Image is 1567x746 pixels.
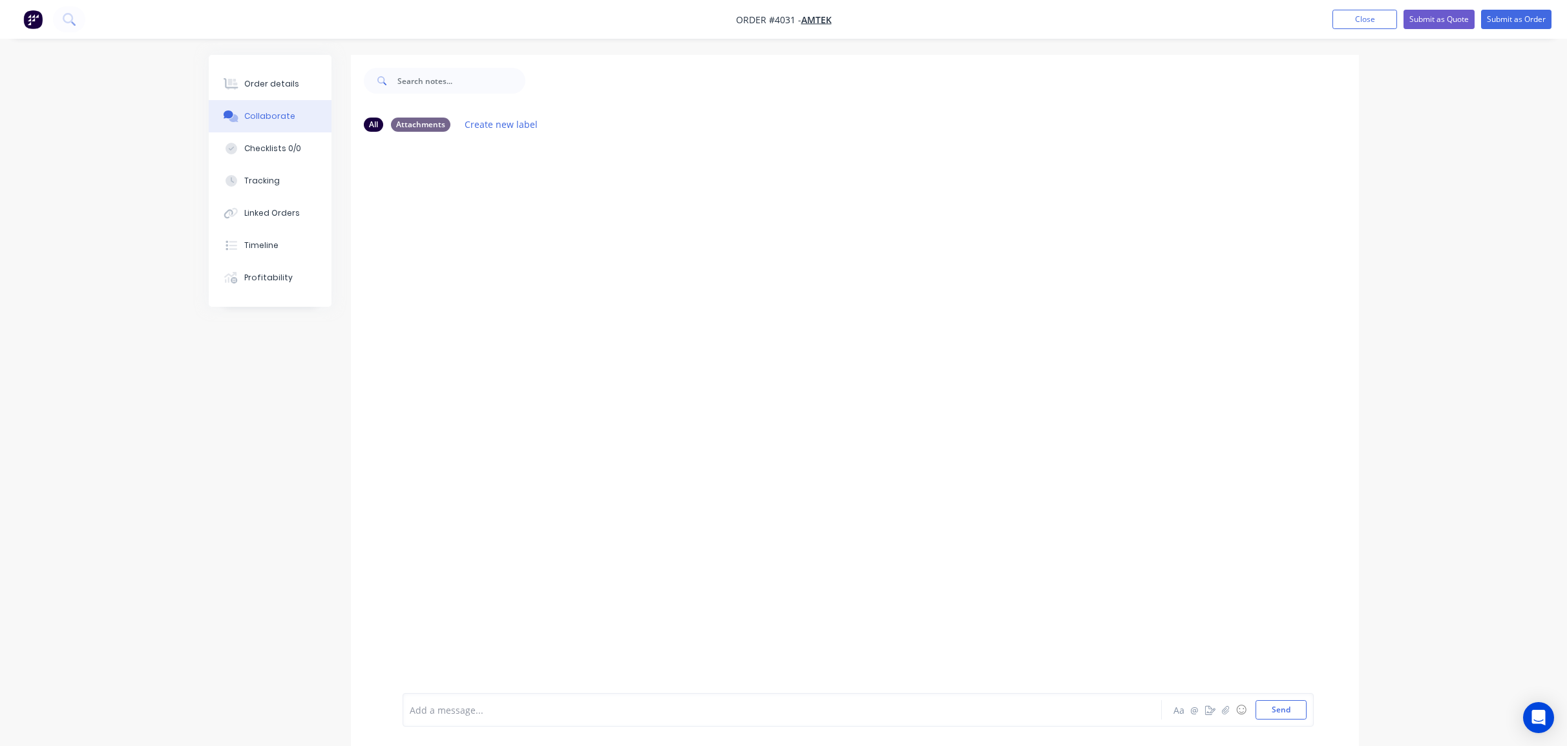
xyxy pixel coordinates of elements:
[1332,10,1397,29] button: Close
[397,68,525,94] input: Search notes...
[244,175,280,187] div: Tracking
[209,100,331,132] button: Collaborate
[244,207,300,219] div: Linked Orders
[458,116,545,133] button: Create new label
[1481,10,1551,29] button: Submit as Order
[244,272,293,284] div: Profitability
[1523,702,1554,733] div: Open Intercom Messenger
[364,118,383,132] div: All
[209,229,331,262] button: Timeline
[1256,700,1307,720] button: Send
[1172,702,1187,718] button: Aa
[244,143,301,154] div: Checklists 0/0
[209,132,331,165] button: Checklists 0/0
[209,68,331,100] button: Order details
[209,165,331,197] button: Tracking
[1234,702,1249,718] button: ☺
[801,14,832,26] a: Amtek
[244,78,299,90] div: Order details
[1187,702,1203,718] button: @
[209,197,331,229] button: Linked Orders
[244,110,295,122] div: Collaborate
[244,240,279,251] div: Timeline
[209,262,331,294] button: Profitability
[391,118,450,132] div: Attachments
[736,14,801,26] span: Order #4031 -
[23,10,43,29] img: Factory
[1404,10,1475,29] button: Submit as Quote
